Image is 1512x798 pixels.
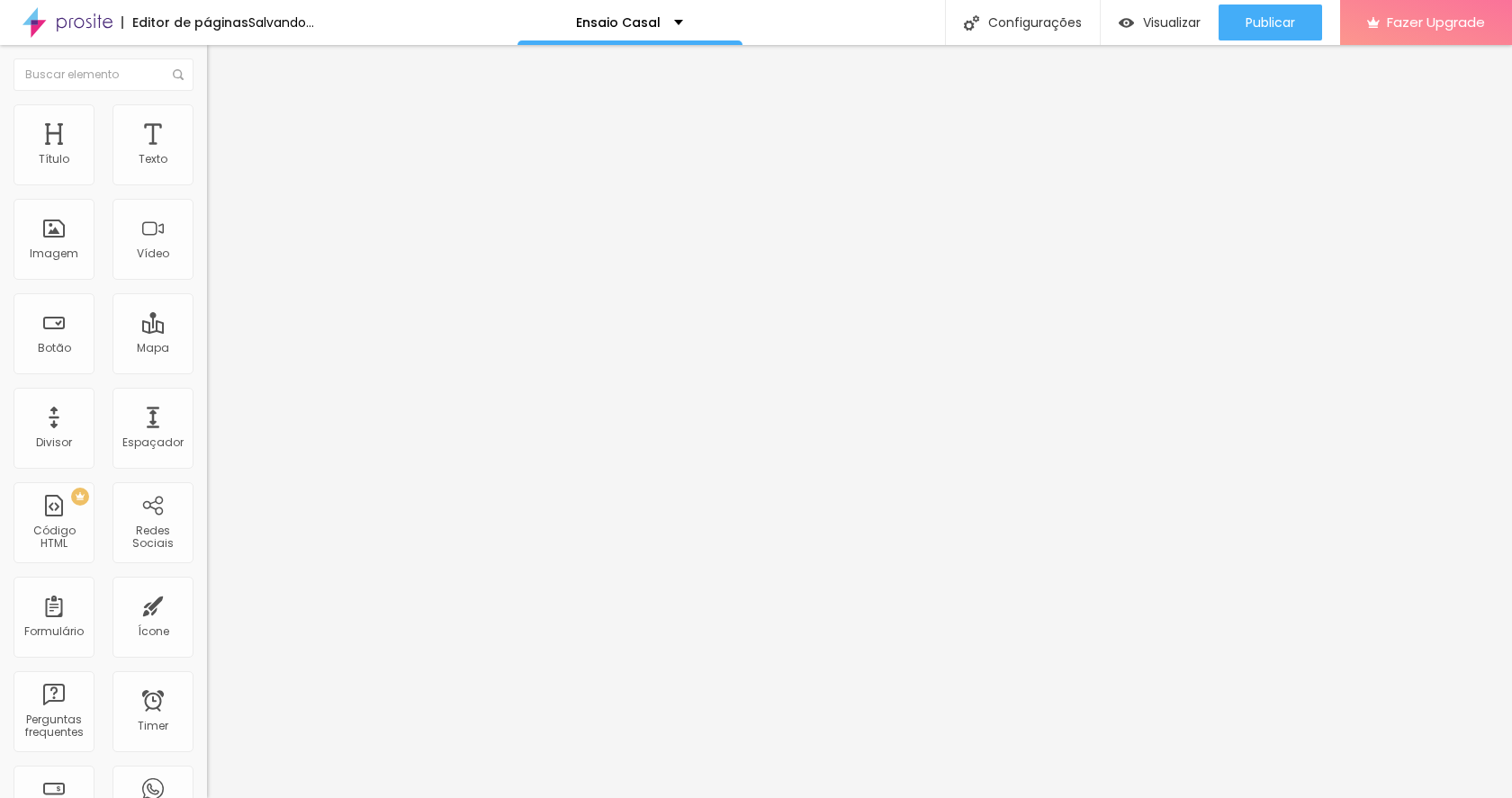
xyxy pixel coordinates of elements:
[138,625,169,638] div: Ícone
[18,525,89,551] div: Código HTML
[138,720,168,732] div: Timer
[1219,4,1322,40] button: Publicar
[24,625,84,638] div: Formulário
[137,342,169,354] div: Mapa
[1101,4,1219,40] button: Visualizar
[1387,14,1485,30] span: Fazer Upgrade
[248,16,314,29] div: Salvando...
[964,15,979,31] img: Icone
[1143,15,1201,30] span: Visualizar
[576,16,661,29] p: Ensaio Casal
[121,16,248,29] div: Editor de páginas
[36,436,72,449] div: Divisor
[30,247,78,260] div: Imagem
[13,58,193,91] input: Buscar elemento
[1119,15,1134,31] img: view-1.svg
[38,342,71,354] div: Botão
[18,713,89,740] div: Perguntas frequentes
[1246,15,1295,30] span: Publicar
[173,69,184,80] img: Icone
[139,153,167,166] div: Texto
[39,153,69,166] div: Título
[137,247,169,260] div: Vídeo
[117,525,188,551] div: Redes Sociais
[122,436,184,449] div: Espaçador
